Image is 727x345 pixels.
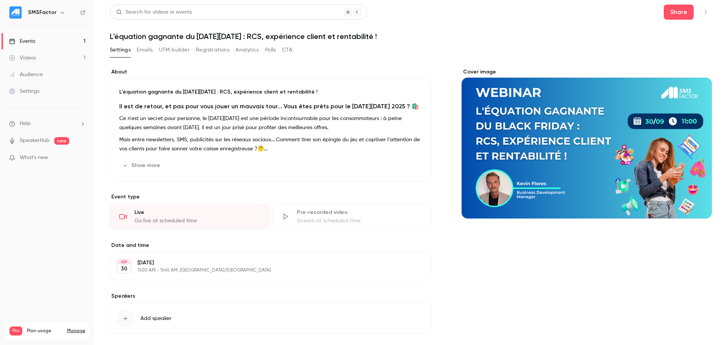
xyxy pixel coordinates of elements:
[462,68,712,76] label: Cover image
[297,217,422,225] div: Stream at scheduled time
[110,292,431,300] label: Speakers
[196,44,229,56] button: Registrations
[110,242,431,249] label: Date and time
[110,32,712,41] h1: L'équation gagnante du [DATE][DATE] : RCS, expérience client et rentabilité !
[110,193,431,201] p: Event type
[462,68,712,219] section: Cover image
[27,328,62,334] span: Plan usage
[9,37,35,45] div: Events
[137,259,391,267] p: [DATE]
[119,114,422,132] p: Ce n'est un secret pour personne, le [DATE][DATE] est une période incontournable pour les consomm...
[236,44,259,56] button: Analytics
[54,137,69,145] span: new
[137,44,153,56] button: Emails
[9,54,36,62] div: Videos
[257,146,267,151] strong: 🤔
[664,5,694,20] button: Share
[134,209,260,216] div: Live
[76,155,86,161] iframe: Noticeable Trigger
[9,6,22,19] img: SMSFactor
[9,87,39,95] div: Settings
[282,44,292,56] button: CTA
[297,209,422,216] div: Pre-recorded video
[20,120,31,128] span: Help
[9,71,43,78] div: Audience
[28,9,56,16] h6: SMSFactor
[67,328,85,334] a: Manage
[116,8,192,16] div: Search for videos or events
[137,267,391,273] p: 11:00 AM - 11:45 AM, [GEOGRAPHIC_DATA]/[GEOGRAPHIC_DATA]
[110,44,131,56] button: Settings
[119,102,422,111] h2: Il est de retour, et pas pour vous jouer un mauvais tour... Vous êtes prêts pour le [DATE][DATE] ...
[159,44,190,56] button: UTM builder
[119,88,422,96] p: L'équation gagnante du [DATE][DATE] : RCS, expérience client et rentabilité !
[117,259,131,265] div: SEP
[20,154,48,162] span: What's new
[272,204,432,229] div: Pre-recorded videoStream at scheduled time
[110,68,431,76] label: About
[9,326,22,336] span: Pro
[119,159,165,172] button: Show more
[110,303,431,334] button: Add speaker
[134,217,260,225] div: Go live at scheduled time
[265,44,276,56] button: Polls
[119,135,422,153] p: Mais entre newsletters, SMS, publicités sur les réseaux sociaux... Comment tirer son épingle du j...
[121,265,127,273] p: 30
[110,204,269,229] div: LiveGo live at scheduled time
[140,315,172,322] span: Add speaker
[9,120,86,128] li: help-dropdown-opener
[20,137,50,145] a: SpeakerHub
